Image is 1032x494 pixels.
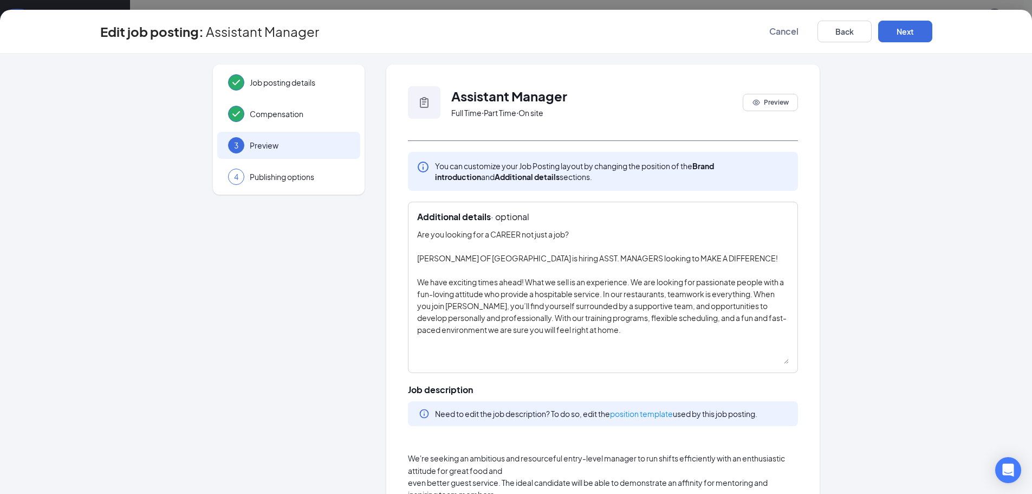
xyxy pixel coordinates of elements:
[878,21,932,42] button: Next
[100,22,204,41] h3: Edit job posting:
[435,409,757,419] span: Need to edit the job description? To do so, edit the used by this job posting.
[995,457,1021,483] div: Open Intercom Messenger
[495,172,560,182] b: Additional details
[610,409,673,419] a: position template
[516,107,543,118] span: ‧ On site
[419,408,430,419] svg: Info
[230,76,243,89] svg: Checkmark
[764,98,789,107] span: Preview
[230,107,243,120] svg: Checkmark
[451,107,482,118] span: Full Time
[408,452,798,477] p: We're seeking an ambitious and resourceful entry-level manager to run shifts efficiently with an ...
[417,211,491,222] b: Additional details
[817,21,872,42] button: Back
[435,161,714,182] b: Brand introduction
[234,140,238,151] span: 3
[250,171,349,182] span: Publishing options
[417,211,529,222] span: · optional
[250,108,349,119] span: Compensation
[417,228,789,364] textarea: Are you looking for a CAREER not just a job? [PERSON_NAME] OF [GEOGRAPHIC_DATA] is hiring ASST. M...
[769,26,799,37] span: Cancel
[250,77,349,88] span: Job posting details
[408,384,798,396] span: Job description
[451,88,567,104] span: Assistant Manager
[752,98,761,107] svg: Eye
[234,171,238,182] span: 4
[435,161,789,182] span: You can customize your Job Posting layout by changing the position of the and sections.
[250,140,349,151] span: Preview
[757,21,811,42] button: Cancel
[417,161,430,174] svg: Info
[418,96,431,109] svg: Clipboard
[408,202,798,373] div: Additional details· optionalAre you looking for a CAREER not just a job? [PERSON_NAME] OF [GEOGRA...
[206,26,319,37] span: Assistant Manager
[743,94,798,111] button: EyePreview
[482,107,516,118] span: ‧ Part Time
